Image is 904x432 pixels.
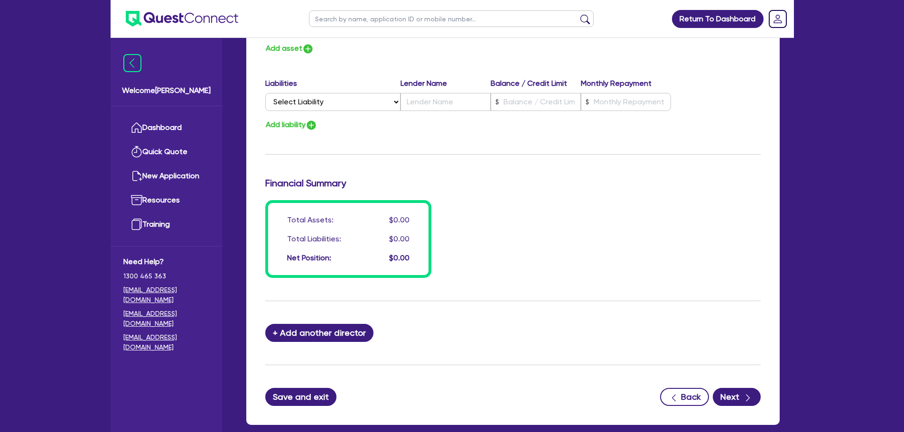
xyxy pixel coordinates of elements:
button: + Add another director [265,324,374,342]
label: Liabilities [265,78,401,89]
span: $0.00 [389,253,410,262]
div: Net Position: [287,252,331,264]
span: Need Help? [123,256,209,267]
input: Balance / Credit Limit [491,93,581,111]
img: icon-menu-close [123,54,141,72]
img: new-application [131,170,142,182]
img: quest-connect-logo-blue [126,11,238,27]
a: Dashboard [123,116,209,140]
label: Balance / Credit Limit [491,78,581,89]
input: Monthly Repayment [581,93,671,111]
a: Quick Quote [123,140,209,164]
a: [EMAIL_ADDRESS][DOMAIN_NAME] [123,309,209,329]
a: [EMAIL_ADDRESS][DOMAIN_NAME] [123,332,209,352]
a: [EMAIL_ADDRESS][DOMAIN_NAME] [123,285,209,305]
label: Lender Name [401,78,491,89]
div: Total Assets: [287,214,334,226]
button: Add liability [265,119,317,131]
button: Back [660,388,709,406]
button: Add asset [265,42,314,55]
input: Search by name, application ID or mobile number... [309,10,594,27]
a: New Application [123,164,209,188]
a: Dropdown toggle [765,7,790,31]
span: $0.00 [389,234,410,243]
h3: Financial Summary [265,177,761,189]
a: Training [123,212,209,237]
span: 1300 465 363 [123,271,209,281]
button: Next [713,388,761,406]
div: Total Liabilities: [287,233,341,245]
input: Lender Name [401,93,491,111]
span: Welcome [PERSON_NAME] [122,85,211,96]
img: icon-add [306,119,317,131]
a: Return To Dashboard [672,10,764,28]
img: resources [131,194,142,206]
img: quick-quote [131,146,142,157]
a: Resources [123,188,209,212]
button: Save and exit [265,388,337,406]
img: icon-add [302,43,314,55]
label: Monthly Repayment [581,78,671,89]
span: $0.00 [389,215,410,224]
img: training [131,219,142,230]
